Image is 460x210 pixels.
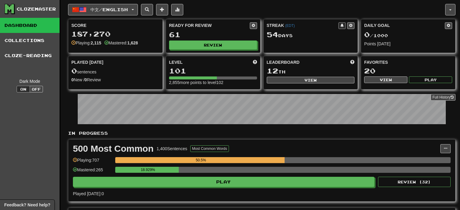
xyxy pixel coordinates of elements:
[285,24,295,28] a: (EDT)
[169,79,257,86] div: 2,855 more points to level 102
[169,40,257,50] button: Review
[17,86,30,92] button: On
[364,22,445,29] div: Daily Goal
[157,146,187,152] div: 1,400 Sentences
[4,202,50,208] span: Open feedback widget
[190,145,229,152] button: Most Common Words
[364,33,388,38] span: / 1000
[85,77,87,82] strong: 0
[169,67,257,75] div: 101
[253,59,257,65] span: Score more points to level up
[267,22,339,28] div: Streak
[267,77,355,83] button: View
[71,59,103,65] span: Played [DATE]
[364,67,452,75] div: 20
[73,191,104,196] span: Played [DATE]: 0
[30,86,43,92] button: Off
[267,31,355,39] div: Day s
[267,66,278,75] span: 12
[71,77,159,83] div: New / Review
[169,59,183,65] span: Level
[127,40,138,45] strong: 1,628
[409,76,452,83] button: Play
[68,130,455,136] p: In Progress
[71,77,74,82] strong: 0
[91,40,101,45] strong: 2,115
[378,177,451,187] button: Review (32)
[73,157,112,167] div: Playing: 707
[267,30,278,39] span: 54
[71,40,101,46] div: Playing:
[17,6,56,12] div: Clozemaster
[71,67,159,75] div: sentences
[5,78,55,84] div: Dark Mode
[104,40,138,46] div: Mastered:
[364,59,452,65] div: Favorites
[68,4,138,15] button: 中文/English
[90,7,128,12] span: 中文 / English
[71,22,159,28] div: Score
[73,167,112,177] div: Mastered: 265
[350,59,354,65] span: This week in points, UTC
[73,177,374,187] button: Play
[141,4,153,15] button: Search sentences
[117,157,285,163] div: 50.5%
[267,59,300,65] span: Leaderboard
[117,167,179,173] div: 18.929%
[71,30,159,38] div: 187,270
[171,4,183,15] button: More stats
[73,144,154,153] div: 500 Most Common
[156,4,168,15] button: Add sentence to collection
[169,22,250,28] div: Ready for Review
[431,94,455,101] a: Full History
[71,66,77,75] span: 0
[364,76,407,83] button: View
[267,67,355,75] div: th
[364,41,452,47] div: Points [DATE]
[364,30,370,39] span: 0
[169,31,257,38] div: 61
